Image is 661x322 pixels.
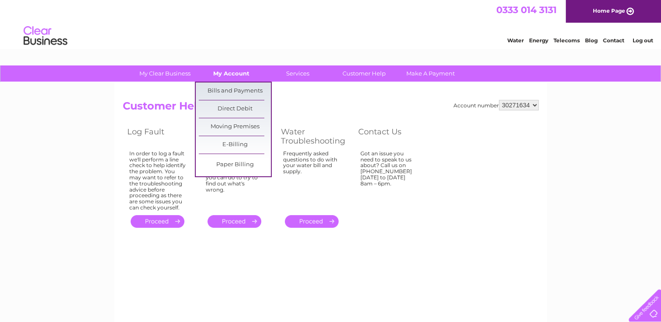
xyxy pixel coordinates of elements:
a: Moving Premises [199,118,271,136]
th: Water Troubleshooting [277,125,354,148]
a: Log out [632,37,653,44]
a: Direct Debit [199,100,271,118]
a: Paper Billing [199,156,271,174]
a: My Account [195,65,267,82]
h2: Customer Help [123,100,539,116]
a: Bills and Payments [199,82,271,100]
div: In order to log a fault we'll perform a line check to help identify the problem. You may want to ... [129,151,186,211]
img: logo.png [23,23,68,49]
a: E-Billing [199,136,271,154]
div: Frequently asked questions to do with your water bill and supply. [283,151,341,207]
a: Services [262,65,334,82]
div: Got an issue you need to speak to us about? Call us on [PHONE_NUMBER] [DATE] to [DATE] 8am – 6pm. [360,151,417,207]
a: . [131,215,184,228]
a: Customer Help [328,65,400,82]
a: Water [507,37,524,44]
a: . [285,215,339,228]
a: Energy [529,37,548,44]
a: Contact [603,37,624,44]
th: Contact Us [354,125,430,148]
a: Make A Payment [395,65,467,82]
div: Clear Business is a trading name of Verastar Limited (registered in [GEOGRAPHIC_DATA] No. 3667643... [125,5,537,42]
div: If you're having problems with your phone there are some simple checks you can do to try to find ... [206,151,263,207]
a: 0333 014 3131 [496,4,557,15]
a: Telecoms [554,37,580,44]
div: Account number [453,100,539,110]
th: Log Fault [123,125,199,148]
a: My Clear Business [129,65,201,82]
a: Blog [585,37,598,44]
a: . [208,215,261,228]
